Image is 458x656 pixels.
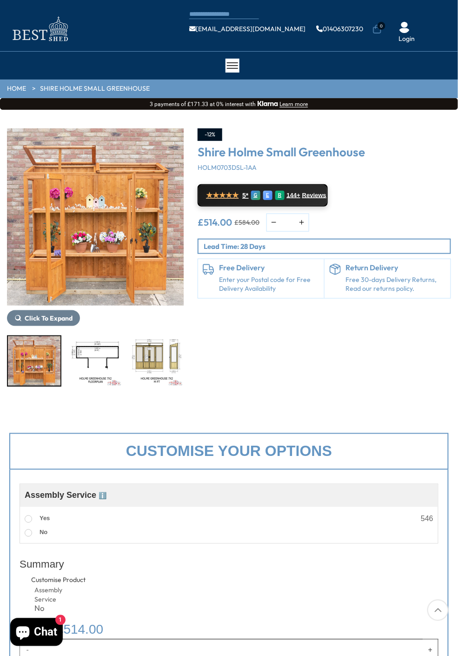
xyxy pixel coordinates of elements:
div: 2 / 8 [68,335,123,387]
a: 01406307230 [316,26,363,32]
span: 144+ [287,192,300,199]
div: -12% [198,128,222,141]
span: Yes [40,515,50,522]
span: ★★★★★ [206,191,239,200]
a: 0 [372,25,382,34]
div: 546 [421,515,433,523]
span: £514.00 [56,620,103,639]
h6: Free Delivery [219,264,319,272]
a: ★★★★★ 5* G E R 144+ Reviews [198,184,328,207]
h6: Return Delivery [345,264,446,272]
ins: £514.00 [198,218,232,227]
div: Summary [20,553,438,576]
img: HolmeGreenhouse7x2MFT_bf4a8c7c-8ae6-4c4e-8bd7-b7c311d365fc_200x200.jpg [131,336,183,386]
a: HOME [7,84,26,94]
div: 3 / 8 [130,335,184,387]
span: Click To Expand [25,314,73,322]
div: R [275,191,285,200]
a: Enter your Postal code for Free Delivery Availability [219,275,319,294]
span: ℹ️ [99,492,106,500]
div: 1 / 8 [7,128,184,326]
del: £584.00 [234,219,259,226]
div: Customise your options [9,433,449,470]
img: User Icon [399,22,410,33]
a: Login [399,34,415,44]
div: E [263,191,272,200]
div: No [34,605,73,613]
img: logo [7,14,72,44]
button: Click To Expand [7,310,80,326]
span: 0 [378,22,385,30]
p: Lead Time: 28 Days [204,241,450,251]
img: HolmeGreenhouse7x2WithShelves4_a76efef2-352d-47ef-a6ff-8db90bd7134d_200x200.jpg [8,336,60,386]
span: Reviews [302,192,326,199]
a: Shire Holme Small Greenhouse [40,84,150,94]
inbox-online-store-chat: Shopify online store chat [7,618,66,649]
h3: Shire Holme Small Greenhouse [198,146,451,159]
div: Assembly Service [34,586,73,604]
div: Customise Product [31,576,103,585]
a: [EMAIL_ADDRESS][DOMAIN_NAME] [189,26,305,32]
div: G [251,191,260,200]
p: Free 30-days Delivery Returns, Read our returns policy. [345,275,446,294]
img: Shire Holme Small Greenhouse - Best Shed [7,128,184,306]
img: HolmeGreenhouse7x2FLOORPLAN_a8b7472c-c6ca-40db-a46e-d5d753d2680c_200x200.jpg [69,336,122,386]
span: No [40,529,47,536]
div: 1 / 8 [7,335,61,387]
span: Assembly Service [25,491,106,500]
span: HOLM0703DSL-1AA [198,163,257,172]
